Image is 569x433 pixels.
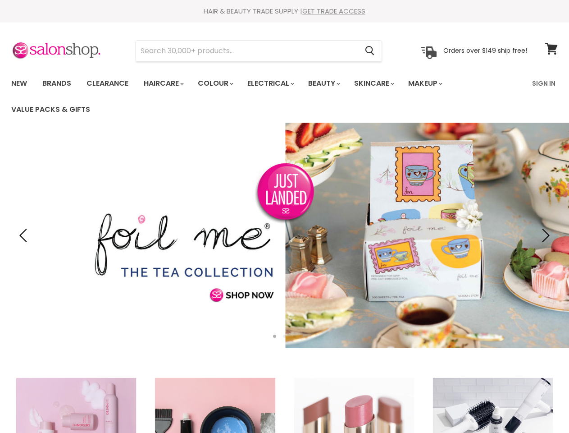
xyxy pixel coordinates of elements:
[302,6,365,16] a: GET TRADE ACCESS
[80,74,135,93] a: Clearance
[347,74,400,93] a: Skincare
[401,74,448,93] a: Makeup
[273,335,276,338] li: Page dot 1
[191,74,239,93] a: Colour
[136,41,358,61] input: Search
[5,100,97,119] a: Value Packs & Gifts
[535,226,553,244] button: Next
[16,226,34,244] button: Previous
[443,46,527,55] p: Orders over $149 ship free!
[36,74,78,93] a: Brands
[358,41,382,61] button: Search
[301,74,346,93] a: Beauty
[5,74,34,93] a: New
[527,74,561,93] a: Sign In
[293,335,296,338] li: Page dot 3
[137,74,189,93] a: Haircare
[136,40,382,62] form: Product
[283,335,286,338] li: Page dot 2
[5,70,527,123] ul: Main menu
[241,74,300,93] a: Electrical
